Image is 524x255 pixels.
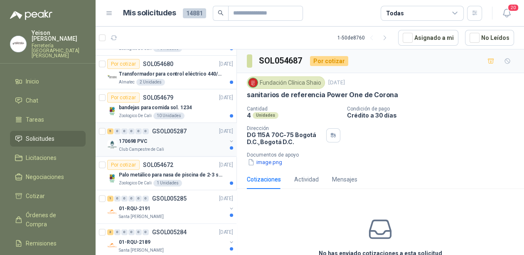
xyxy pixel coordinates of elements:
[253,112,278,119] div: Unidades
[247,131,323,145] p: DG 115A 70C-75 Bogotá D.C. , Bogotá D.C.
[10,150,86,166] a: Licitaciones
[153,180,182,186] div: 1 Unidades
[119,70,222,78] p: Transformador para control eléctrico 440/220/110 - 45O VA.
[26,239,57,248] span: Remisiones
[119,180,152,186] p: Zoologico De Cali
[10,74,86,89] a: Inicio
[219,195,233,203] p: [DATE]
[247,125,323,131] p: Dirección
[328,79,345,87] p: [DATE]
[107,240,117,250] img: Company Logo
[247,76,325,89] div: Fundación Clínica Shaio
[119,146,164,153] p: Club Campestre de Cali
[119,171,222,179] p: Palo metálico para nasa de piscina de 2-3 sol.1115
[114,229,121,235] div: 0
[135,128,142,134] div: 0
[107,194,235,220] a: 1 0 0 0 0 0 GSOL005285[DATE] Company Logo01-RQU-2191Santa [PERSON_NAME]
[219,127,233,135] p: [DATE]
[219,161,233,169] p: [DATE]
[107,128,113,134] div: 5
[119,238,150,246] p: 01-RQU-2189
[26,211,78,229] span: Órdenes de Compra
[183,8,206,18] span: 14881
[143,95,173,101] p: SOL054679
[121,128,128,134] div: 0
[153,113,185,119] div: 10 Unidades
[119,113,152,119] p: Zoologico De Cali
[347,112,521,119] p: Crédito a 30 días
[128,229,135,235] div: 0
[465,30,514,46] button: No Leídos
[152,196,187,201] p: GSOL005285
[119,205,150,213] p: 01-RQU-2191
[107,160,140,170] div: Por cotizar
[107,173,117,183] img: Company Logo
[10,169,86,185] a: Negociaciones
[119,137,148,145] p: 170698 PVC
[114,128,121,134] div: 0
[26,96,38,105] span: Chat
[247,106,340,112] p: Cantidad
[135,229,142,235] div: 0
[332,175,357,184] div: Mensajes
[10,93,86,108] a: Chat
[26,115,44,124] span: Tareas
[107,140,117,150] img: Company Logo
[294,175,319,184] div: Actividad
[135,196,142,201] div: 0
[128,128,135,134] div: 0
[107,196,113,201] div: 1
[219,228,233,236] p: [DATE]
[247,175,281,184] div: Cotizaciones
[143,128,149,134] div: 0
[259,54,303,67] h3: SOL054687
[107,207,117,217] img: Company Logo
[96,56,236,89] a: Por cotizarSOL054680[DATE] Company LogoTransformador para control eléctrico 440/220/110 - 45O VA....
[247,91,398,99] p: sanitarios de referencia Power One de Corona
[114,196,121,201] div: 0
[143,61,173,67] p: SOL054680
[26,191,45,201] span: Cotizar
[26,153,57,162] span: Licitaciones
[107,106,117,116] img: Company Logo
[219,94,233,102] p: [DATE]
[310,56,348,66] div: Por cotizar
[507,4,519,12] span: 20
[123,7,176,19] h1: Mis solicitudes
[152,128,187,134] p: GSOL005287
[248,78,258,87] img: Company Logo
[119,104,192,112] p: bandejas para comida sol. 1234
[119,79,135,86] p: Almatec
[219,60,233,68] p: [DATE]
[32,43,86,58] p: Ferretería [GEOGRAPHIC_DATA][PERSON_NAME]
[121,196,128,201] div: 0
[247,158,283,167] button: image.png
[218,10,224,16] span: search
[247,112,251,119] p: 4
[143,196,149,201] div: 0
[32,30,86,42] p: Yeison [PERSON_NAME]
[386,9,403,18] div: Todas
[10,36,26,52] img: Company Logo
[152,229,187,235] p: GSOL005284
[136,79,165,86] div: 2 Unidades
[10,112,86,127] a: Tareas
[107,93,140,103] div: Por cotizar
[119,247,164,254] p: Santa [PERSON_NAME]
[128,196,135,201] div: 0
[10,10,52,20] img: Logo peakr
[107,126,235,153] a: 5 0 0 0 0 0 GSOL005287[DATE] Company Logo170698 PVCClub Campestre de Cali
[10,207,86,232] a: Órdenes de Compra
[96,89,236,123] a: Por cotizarSOL054679[DATE] Company Logobandejas para comida sol. 1234Zoologico De Cali10 Unidades
[119,213,164,220] p: Santa [PERSON_NAME]
[107,59,140,69] div: Por cotizar
[10,131,86,147] a: Solicitudes
[143,229,149,235] div: 0
[121,229,128,235] div: 0
[347,106,521,112] p: Condición de pago
[96,157,236,190] a: Por cotizarSOL054672[DATE] Company LogoPalo metálico para nasa de piscina de 2-3 sol.1115Zoologic...
[26,77,39,86] span: Inicio
[499,6,514,21] button: 20
[107,227,235,254] a: 3 0 0 0 0 0 GSOL005284[DATE] Company Logo01-RQU-2189Santa [PERSON_NAME]
[10,188,86,204] a: Cotizar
